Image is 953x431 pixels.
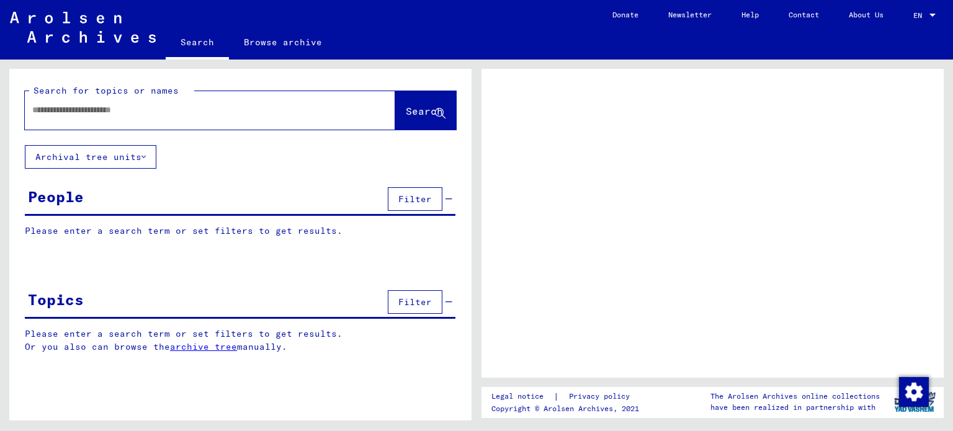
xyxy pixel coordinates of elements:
[25,327,456,353] p: Please enter a search term or set filters to get results. Or you also can browse the manually.
[170,341,237,352] a: archive tree
[166,27,229,60] a: Search
[491,390,645,403] div: |
[710,402,880,413] p: have been realized in partnership with
[28,185,84,208] div: People
[25,145,156,169] button: Archival tree units
[25,224,455,238] p: Please enter a search term or set filters to get results.
[913,11,927,20] span: EN
[229,27,337,57] a: Browse archive
[406,105,443,117] span: Search
[395,91,456,130] button: Search
[559,390,645,403] a: Privacy policy
[491,390,553,403] a: Legal notice
[28,288,84,311] div: Topics
[710,391,880,402] p: The Arolsen Archives online collections
[388,187,442,211] button: Filter
[398,296,432,308] span: Filter
[10,12,156,43] img: Arolsen_neg.svg
[388,290,442,314] button: Filter
[491,403,645,414] p: Copyright © Arolsen Archives, 2021
[892,386,938,417] img: yv_logo.png
[398,193,432,205] span: Filter
[34,85,179,96] mat-label: Search for topics or names
[899,377,929,407] img: Change consent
